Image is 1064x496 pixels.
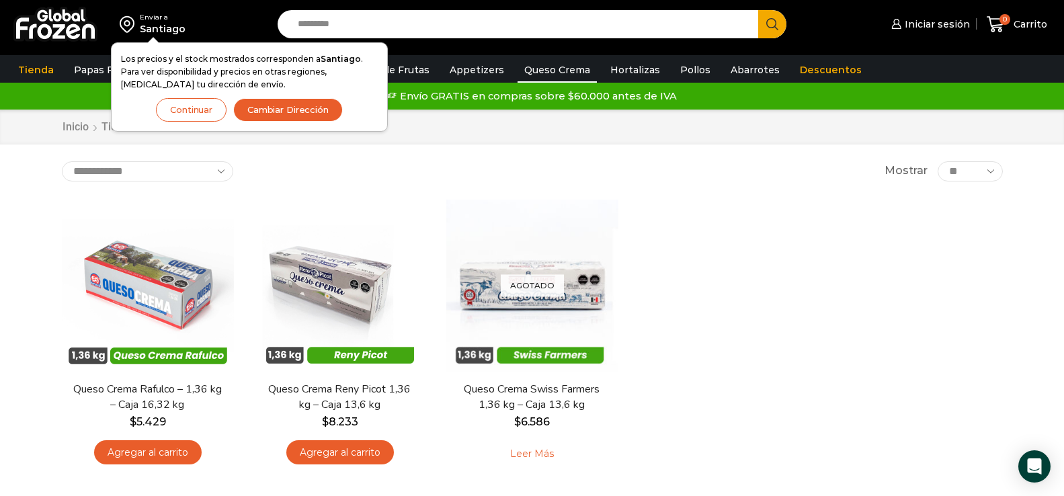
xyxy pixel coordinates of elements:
[130,415,166,428] bdi: 5.429
[885,163,928,179] span: Mostrar
[345,57,436,83] a: Pulpa de Frutas
[321,54,361,64] strong: Santiago
[70,382,224,413] a: Queso Crema Rafulco – 1,36 kg – Caja 16,32 kg
[793,57,868,83] a: Descuentos
[67,57,142,83] a: Papas Fritas
[983,9,1051,40] a: 0 Carrito
[233,98,343,122] button: Cambiar Dirección
[514,415,521,428] span: $
[121,52,378,91] p: Los precios y el stock mostrados corresponden a . Para ver disponibilidad y precios en otras regi...
[130,415,136,428] span: $
[501,274,564,296] p: Agotado
[286,440,394,465] a: Agregar al carrito: “Queso Crema Reny Picot 1,36 kg - Caja 13,6 kg”
[454,382,609,413] a: Queso Crema Swiss Farmers 1,36 kg – Caja 13,6 kg
[518,57,597,83] a: Queso Crema
[901,17,970,31] span: Iniciar sesión
[999,14,1010,25] span: 0
[140,22,186,36] div: Santiago
[514,415,550,428] bdi: 6.586
[94,440,202,465] a: Agregar al carrito: “Queso Crema Rafulco - 1,36 kg - Caja 16,32 kg”
[62,161,233,181] select: Pedido de la tienda
[1018,450,1051,483] div: Open Intercom Messenger
[673,57,717,83] a: Pollos
[156,98,227,122] button: Continuar
[758,10,786,38] button: Search button
[489,440,575,468] a: Leé más sobre “Queso Crema Swiss Farmers 1,36 kg - Caja 13,6 kg”
[120,13,140,36] img: address-field-icon.svg
[604,57,667,83] a: Hortalizas
[1010,17,1047,31] span: Carrito
[443,57,511,83] a: Appetizers
[724,57,786,83] a: Abarrotes
[11,57,60,83] a: Tienda
[140,13,186,22] div: Enviar a
[62,120,89,135] a: Inicio
[62,120,227,135] nav: Breadcrumb
[262,382,417,413] a: Queso Crema Reny Picot 1,36 kg – Caja 13,6 kg
[322,415,329,428] span: $
[322,415,358,428] bdi: 8.233
[101,120,136,135] a: Tienda
[888,11,970,38] a: Iniciar sesión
